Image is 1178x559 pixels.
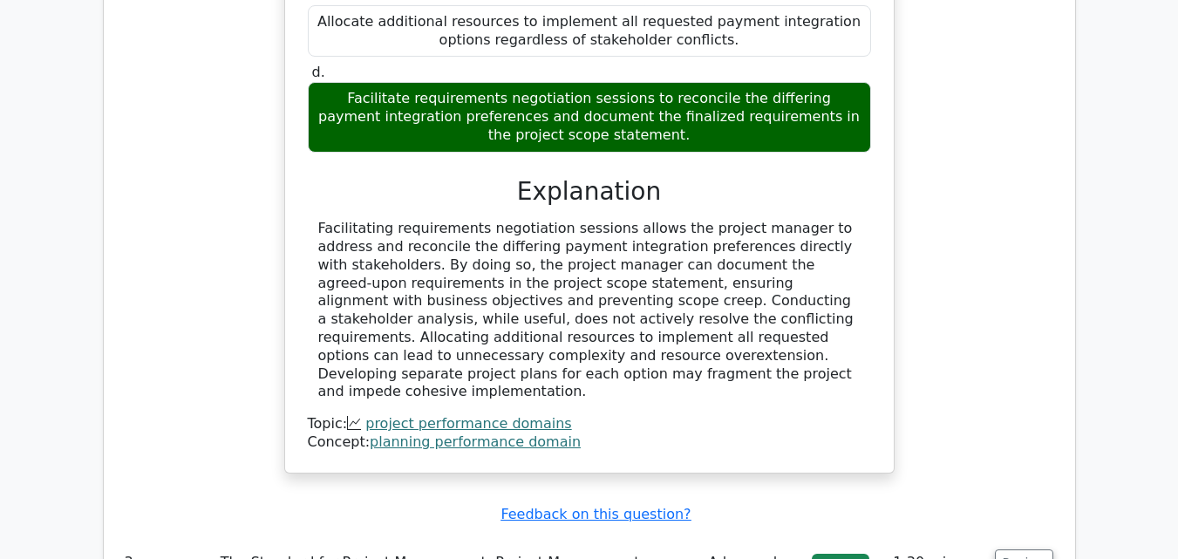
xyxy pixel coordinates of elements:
[318,220,861,401] div: Facilitating requirements negotiation sessions allows the project manager to address and reconcil...
[308,5,871,58] div: Allocate additional resources to implement all requested payment integration options regardless o...
[312,64,325,80] span: d.
[308,433,871,452] div: Concept:
[308,415,871,433] div: Topic:
[365,415,571,432] a: project performance domains
[500,506,691,522] a: Feedback on this question?
[370,433,581,450] a: planning performance domain
[318,177,861,207] h3: Explanation
[308,82,871,152] div: Facilitate requirements negotiation sessions to reconcile the differing payment integration prefe...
